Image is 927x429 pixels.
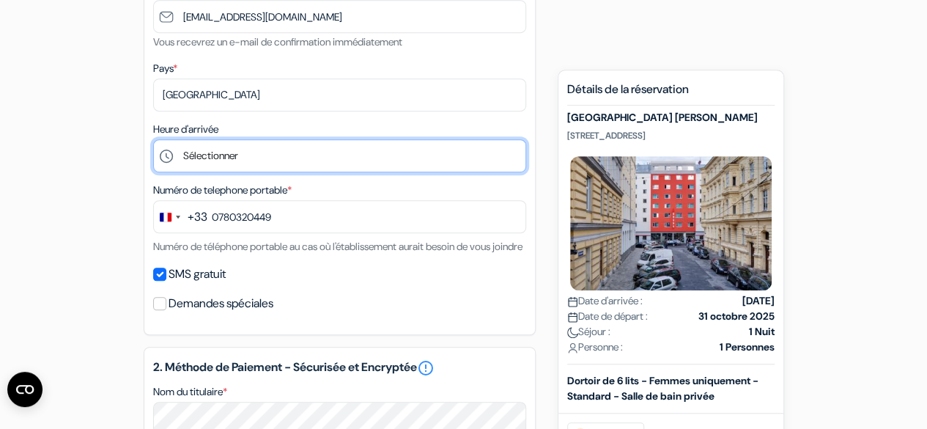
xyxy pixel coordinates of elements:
strong: 31 octobre 2025 [698,309,775,324]
h5: [GEOGRAPHIC_DATA] [PERSON_NAME] [567,111,775,124]
p: [STREET_ADDRESS] [567,130,775,142]
img: moon.svg [567,327,578,338]
label: Numéro de telephone portable [153,183,292,198]
label: Nom du titulaire [153,384,227,400]
b: Dortoir de 6 lits - Femmes uniquement - Standard - Salle de bain privée [567,374,758,403]
strong: [DATE] [742,293,775,309]
span: Séjour : [567,324,610,340]
small: Numéro de téléphone portable au cas où l'établissement aurait besoin de vous joindre [153,240,522,253]
span: Date d'arrivée : [567,293,643,309]
input: 6 12 34 56 78 [153,200,526,233]
small: Vous recevrez un e-mail de confirmation immédiatement [153,35,402,48]
a: error_outline [417,359,435,377]
span: Date de départ : [567,309,648,324]
label: Heure d'arrivée [153,122,218,137]
label: Pays [153,61,177,76]
label: Demandes spéciales [169,293,273,314]
h5: 2. Méthode de Paiement - Sécurisée et Encryptée [153,359,526,377]
label: SMS gratuit [169,264,226,285]
img: calendar.svg [567,312,578,323]
strong: 1 Personnes [720,340,775,355]
button: Open CMP widget [7,372,43,407]
img: calendar.svg [567,296,578,307]
strong: 1 Nuit [749,324,775,340]
div: +33 [188,208,207,226]
button: Change country, selected France (+33) [154,201,207,232]
h5: Détails de la réservation [567,82,775,106]
span: Personne : [567,340,623,355]
img: user_icon.svg [567,342,578,353]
